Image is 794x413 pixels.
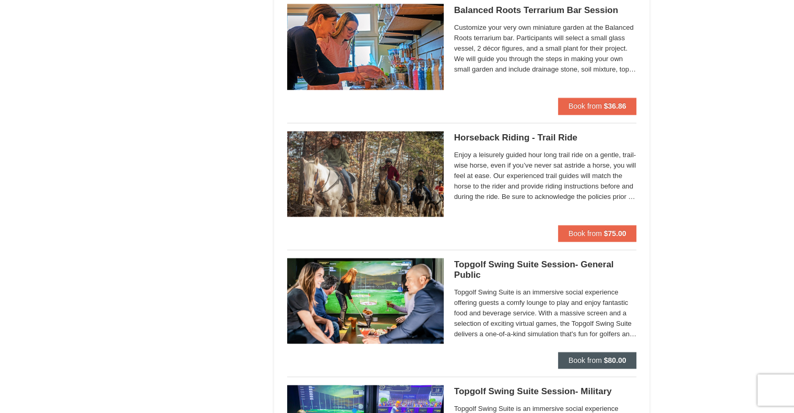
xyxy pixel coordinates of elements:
[568,102,602,110] span: Book from
[604,229,626,238] strong: $75.00
[454,287,637,339] span: Topgolf Swing Suite is an immersive social experience offering guests a comfy lounge to play and ...
[454,22,637,75] span: Customize your very own miniature garden at the Balanced Roots terrarium bar. Participants will s...
[568,356,602,364] span: Book from
[604,356,626,364] strong: $80.00
[287,4,444,89] img: 18871151-30-393e4332.jpg
[558,98,637,114] button: Book from $36.86
[604,102,626,110] strong: $36.86
[454,259,637,280] h5: Topgolf Swing Suite Session- General Public
[568,229,602,238] span: Book from
[454,386,637,397] h5: Topgolf Swing Suite Session- Military
[287,131,444,217] img: 21584748-79-4e8ac5ed.jpg
[558,352,637,369] button: Book from $80.00
[454,5,637,16] h5: Balanced Roots Terrarium Bar Session
[287,258,444,344] img: 19664770-17-d333e4c3.jpg
[558,225,637,242] button: Book from $75.00
[454,133,637,143] h5: Horseback Riding - Trail Ride
[454,150,637,202] span: Enjoy a leisurely guided hour long trail ride on a gentle, trail-wise horse, even if you’ve never...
